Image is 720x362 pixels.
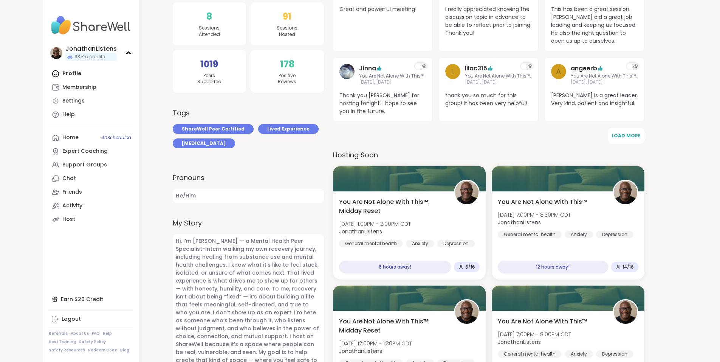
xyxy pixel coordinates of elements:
[608,128,644,144] button: Load More
[498,338,541,346] b: JonathanListens
[498,261,608,273] div: 12 hours away!
[182,126,245,132] span: ShareWell Peer Certified
[49,172,133,185] a: Chat
[62,202,82,210] div: Activity
[267,126,310,132] span: Lived Experience
[465,64,487,73] a: lilac315
[120,348,129,353] a: Blog
[339,340,412,347] span: [DATE] 12:00PM - 1:30PM CDT
[88,348,117,353] a: Redeem Code
[339,92,426,115] span: Thank you [PERSON_NAME] for hosting tonight. I hope to see you in the future.
[498,331,571,338] span: [DATE] 7:00PM - 8:00PM CDT
[200,57,218,71] span: 1019
[49,144,133,158] a: Expert Coaching
[612,132,641,139] span: Load More
[199,25,220,38] span: Sessions Attended
[49,292,133,306] div: Earn $20 Credit
[359,79,424,85] span: [DATE], [DATE]
[498,197,587,207] span: You Are Not Alone With This™
[339,197,446,216] span: You Are Not Alone With This™: Midday Reset
[359,73,424,79] span: You Are Not Alone With This™
[339,347,382,355] b: JonathanListens
[445,5,532,37] span: I really appreciated knowing the discussion topic in advance to be able to reflect prior to joini...
[173,108,190,118] h3: Tags
[49,348,85,353] a: Safety Resources
[65,45,117,53] div: JonathanListens
[280,57,294,71] span: 178
[49,312,133,326] a: Logout
[173,172,324,183] label: Pronouns
[62,175,76,182] div: Chat
[498,219,541,226] b: JonathanListens
[62,111,75,118] div: Help
[49,12,133,39] img: ShareWell Nav Logo
[197,73,221,85] span: Peers Supported
[49,94,133,108] a: Settings
[50,47,62,59] img: JonathanListens
[614,181,637,204] img: JonathanListens
[74,54,105,60] span: 93 Pro credits
[71,331,89,336] a: About Us
[556,66,561,77] span: a
[339,240,403,247] div: General mental health
[622,264,634,270] span: 14 / 16
[79,339,106,345] a: Safety Policy
[565,350,593,358] div: Anxiety
[49,108,133,121] a: Help
[437,240,475,247] div: Depression
[92,331,100,336] a: FAQ
[62,161,107,169] div: Support Groups
[62,315,81,323] div: Logout
[49,81,133,94] a: Membership
[49,213,133,226] a: Host
[551,64,566,86] a: a
[339,220,411,228] span: [DATE] 1:00PM - 2:00PM CDT
[614,300,637,324] img: JonathanListens
[551,92,638,107] span: [PERSON_NAME] is a great leader. Very kind, patient and insightful.
[62,134,79,141] div: Home
[173,189,324,203] span: He/Him
[49,339,76,345] a: Host Training
[62,148,108,155] div: Expert Coaching
[278,73,296,85] span: Positive Reviews
[206,10,212,23] span: 8
[596,350,633,358] div: Depression
[62,84,96,91] div: Membership
[49,199,133,213] a: Activity
[182,140,226,147] span: [MEDICAL_DATA]
[565,231,593,238] div: Anxiety
[49,158,133,172] a: Support Groups
[62,216,75,223] div: Host
[465,73,532,79] span: You Are Not Alone With This™: Midday Reset
[277,25,297,38] span: Sessions Hosted
[339,5,426,13] span: Great and powerful meeting!
[455,181,478,204] img: JonathanListens
[571,73,638,79] span: You Are Not Alone With This™: Midday Reset
[49,331,68,336] a: Referrals
[339,261,451,273] div: 6 hours away!
[339,64,355,86] a: Jinna
[62,97,85,105] div: Settings
[498,231,562,238] div: General mental health
[101,135,131,141] span: 40 Scheduled
[445,92,532,107] span: thank you so much for this group! It has been very helpful!
[465,79,532,85] span: [DATE], [DATE]
[339,317,446,335] span: You Are Not Alone With This™: Midday Reset
[451,66,454,77] span: l
[173,218,324,228] label: My Story
[283,10,291,23] span: 91
[339,64,355,79] img: Jinna
[498,317,587,326] span: You Are Not Alone With This™
[339,228,382,235] b: JonathanListens
[333,150,644,160] h3: Hosting Soon
[571,79,638,85] span: [DATE], [DATE]
[596,231,633,238] div: Depression
[445,64,460,86] a: l
[465,264,475,270] span: 6 / 16
[551,5,638,45] span: This has been a great session. [PERSON_NAME] did a great job leading and keeping us focused. He a...
[359,64,376,73] a: Jinna
[49,131,133,144] a: Home40Scheduled
[571,64,597,73] a: angeerb
[455,300,478,324] img: JonathanListens
[49,185,133,199] a: Friends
